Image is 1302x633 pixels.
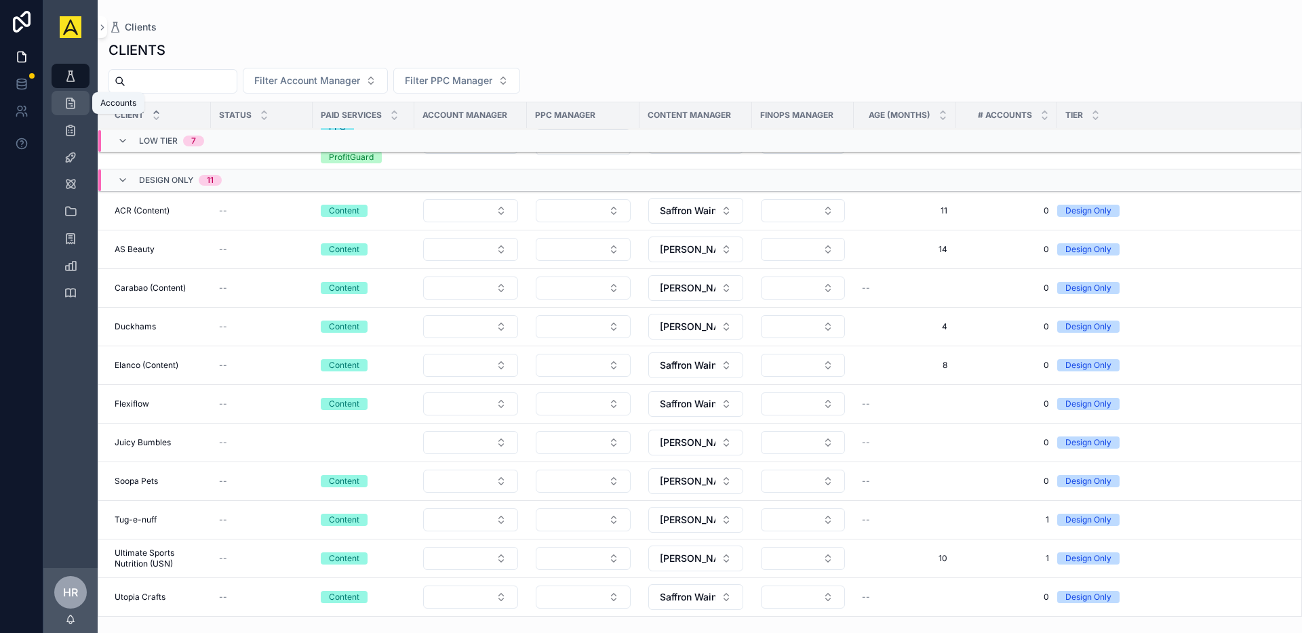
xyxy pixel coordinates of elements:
span: Elanco (Content) [115,360,178,371]
span: [PERSON_NAME] [660,474,715,488]
button: Select Button [536,354,631,377]
button: Select Button [648,275,743,301]
span: -- [219,399,227,409]
div: Content [329,321,359,333]
div: Content [329,514,359,526]
span: -- [862,399,870,409]
span: AS Beauty [115,244,155,255]
button: Select Button [761,199,845,222]
span: Ultimate Sports Nutrition (USN) [115,548,203,569]
a: Clients [108,20,157,34]
div: Design Only [1065,205,1111,217]
span: [PERSON_NAME] [660,243,715,256]
button: Select Button [536,277,631,300]
div: Content [329,591,359,603]
span: -- [862,283,870,293]
span: Soopa Pets [115,476,158,487]
span: -- [219,360,227,371]
button: Select Button [761,470,845,493]
span: Flexiflow [115,399,149,409]
span: Utopia Crafts [115,592,165,603]
span: Filter Account Manager [254,74,360,87]
button: Select Button [423,354,518,377]
span: ACR (Content) [115,205,170,216]
button: Select Button [423,392,518,415]
div: Content [329,398,359,410]
div: 7 [191,136,196,146]
button: Select Button [536,315,631,338]
button: Select Button [423,470,518,493]
button: Select Button [648,507,743,533]
button: Select Button [761,547,845,570]
span: 1 [964,553,1049,564]
span: 14 [862,244,947,255]
button: Select Button [648,237,743,262]
span: 0 [964,476,1049,487]
div: Content [329,205,359,217]
span: -- [219,553,227,564]
div: Content [329,475,359,487]
div: Design Only [1065,398,1111,410]
div: Design Only [1065,282,1111,294]
span: [PERSON_NAME] [660,513,715,527]
button: Select Button [423,199,518,222]
span: Saffron Wainman [660,204,715,218]
span: # Accounts [978,110,1032,121]
h1: CLIENTS [108,41,165,60]
button: Select Button [536,238,631,261]
button: Select Button [761,238,845,261]
button: Select Button [761,431,845,454]
span: Saffron Wainman [660,359,715,372]
button: Select Button [648,430,743,455]
span: 10 [862,553,947,564]
span: 8 [862,360,947,371]
button: Select Button [393,68,520,94]
span: -- [862,592,870,603]
div: Design Only [1065,359,1111,371]
span: FinOps Manager [760,110,833,121]
button: Select Button [648,584,743,610]
span: Filter PPC Manager [405,74,492,87]
button: Select Button [536,470,631,493]
button: Select Button [243,68,388,94]
div: Content [329,552,359,565]
span: 4 [862,321,947,332]
button: Select Button [536,586,631,609]
span: HR [63,584,78,600]
div: Content [329,243,359,256]
span: Account Manager [422,110,507,121]
div: Design Only [1065,321,1111,333]
span: -- [219,476,227,487]
span: 0 [964,437,1049,448]
span: -- [862,514,870,525]
div: Design Only [1065,514,1111,526]
button: Select Button [761,315,845,338]
div: 11 [207,175,214,186]
span: 0 [964,244,1049,255]
button: Select Button [423,431,518,454]
span: Tug-e-nuff [115,514,157,525]
div: Content [329,359,359,371]
span: 1 [964,514,1049,525]
span: -- [219,283,227,293]
span: -- [219,321,227,332]
span: Client [115,110,144,121]
span: 0 [964,592,1049,603]
span: Carabao (Content) [115,283,186,293]
div: Design Only [1065,436,1111,449]
span: -- [219,514,227,525]
span: Duckhams [115,321,156,332]
span: Content Manager [648,110,731,121]
span: -- [219,437,227,448]
span: -- [219,244,227,255]
div: Design Only [1065,552,1111,565]
span: -- [862,476,870,487]
button: Select Button [536,199,631,222]
button: Select Button [648,391,743,417]
span: 0 [964,283,1049,293]
span: 0 [964,321,1049,332]
button: Select Button [761,277,845,300]
button: Select Button [648,546,743,571]
div: Design Only [1065,591,1111,603]
button: Select Button [423,547,518,570]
